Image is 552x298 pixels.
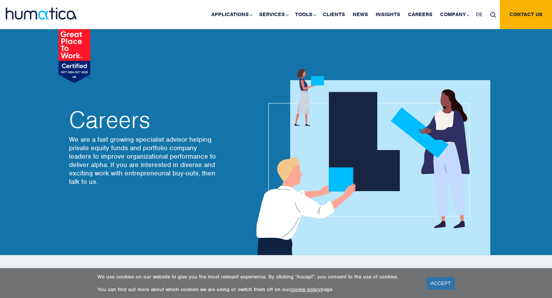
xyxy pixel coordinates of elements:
[476,11,483,18] span: DE
[97,286,417,293] p: You can find out more about which cookies we are using or switch them off on our page.
[69,108,219,131] h2: Careers
[290,286,321,293] a: cookie policy
[249,69,490,255] img: about_banner1
[427,277,455,290] a: ACCEPT
[69,135,219,186] p: We are a fast growing specialist advisor helping private equity funds and portfolio company leade...
[6,8,77,20] img: logo
[97,273,417,280] p: We use cookies on our website to give you the most relevant experience. By clicking “Accept”, you...
[490,12,496,18] img: search_icon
